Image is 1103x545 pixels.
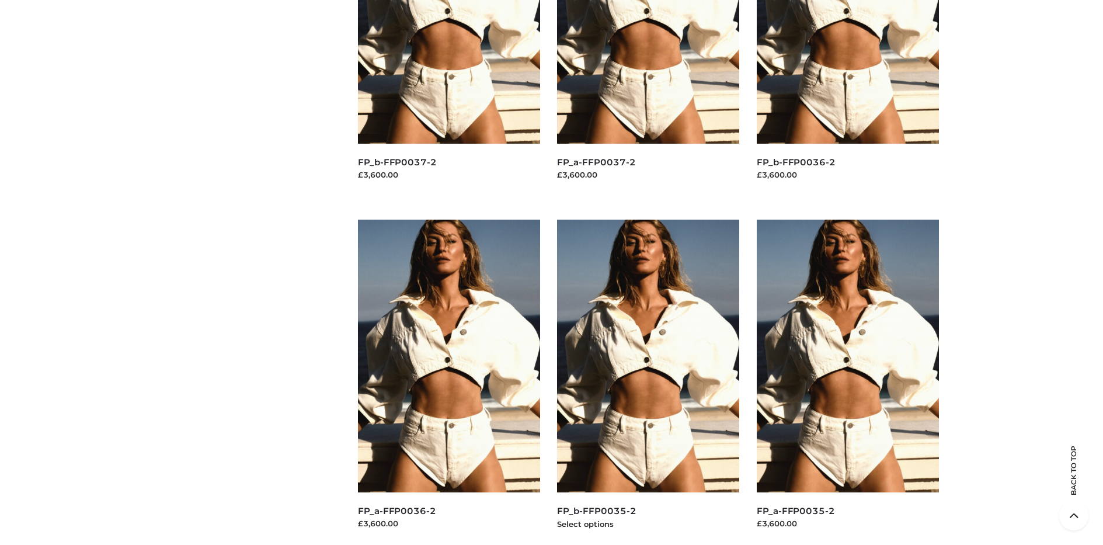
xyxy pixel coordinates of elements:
a: FP_a-FFP0035-2 [757,505,835,516]
div: £3,600.00 [358,518,540,529]
a: FP_b-FFP0037-2 [358,157,437,168]
div: £3,600.00 [358,169,540,180]
div: £3,600.00 [757,518,939,529]
a: FP_b-FFP0035-2 [557,505,636,516]
a: FP_a-FFP0036-2 [358,505,436,516]
div: £3,600.00 [757,169,939,180]
span: Back to top [1059,466,1088,495]
a: Select options [557,519,614,529]
a: FP_a-FFP0037-2 [557,157,635,168]
div: £3,600.00 [557,169,739,180]
a: FP_b-FFP0036-2 [757,157,836,168]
